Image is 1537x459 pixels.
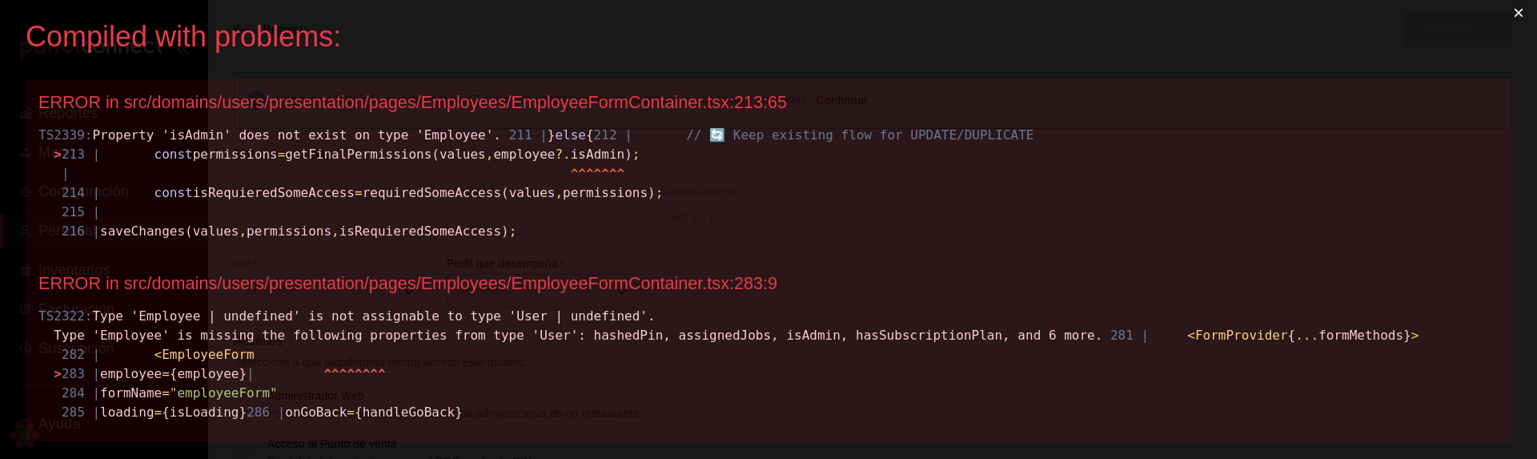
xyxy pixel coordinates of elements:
[38,126,1499,241] div: Property 'isAdmin' does not exist on type 'Employee'.
[656,185,664,200] span: ;
[155,185,193,200] span: const
[555,185,563,200] span: ,
[347,405,355,420] span: =
[555,127,586,143] span: else
[162,366,170,381] span: =
[62,223,100,239] span: 216 |
[355,366,363,381] span: ^
[38,127,92,143] span: TS2339:
[355,185,363,200] span: =
[563,147,571,162] span: .
[62,385,100,401] span: 284 |
[38,328,1419,420] span: { formMethods} employee {employee} formName loading {isLoading} onGoBack {handleGoBack}
[1411,328,1419,343] span: >
[278,147,286,162] span: =
[26,19,1486,54] div: Compiled with problems:
[686,127,1033,143] span: // 🔄 Keep existing flow for UPDATE/DUPLICATE
[62,204,100,219] span: 215 |
[162,385,170,401] span: =
[486,147,494,162] span: ,
[1110,328,1149,343] span: 281 |
[62,166,70,181] span: |
[323,366,331,381] span: ^
[239,223,247,239] span: ,
[1187,328,1195,343] span: <
[601,166,609,181] span: ^
[155,347,163,362] span: <
[509,223,517,239] span: ;
[555,147,563,162] span: ?
[331,223,339,239] span: ,
[62,147,100,162] span: 213 |
[162,347,255,362] span: EmployeeForm
[38,308,92,324] span: TS2322:
[1295,328,1318,343] span: ...
[62,347,100,362] span: 282 |
[617,166,625,181] span: ^
[509,127,548,143] span: 211 |
[38,273,1499,294] div: ERROR in src/domains/users/presentation/pages/Employees/EmployeeFormContainer.tsx:283:9
[1195,328,1288,343] span: FormProvider
[363,366,371,381] span: ^
[54,147,62,162] span: >
[62,405,100,420] span: 285 |
[54,366,62,381] span: >
[571,166,579,181] span: ^
[155,405,163,420] span: =
[578,166,586,181] span: ^
[586,166,594,181] span: ^
[331,366,339,381] span: ^
[170,385,278,401] span: "employeeForm"
[38,307,1499,422] div: Type 'Employee | undefined' is not assignable to type 'User | undefined'. Type 'Employee' is miss...
[38,92,1499,113] div: ERROR in src/domains/users/presentation/pages/Employees/EmployeeFormContainer.tsx:213:65
[609,166,617,181] span: ^
[247,366,255,381] span: |
[62,366,100,381] span: 283 |
[347,366,355,381] span: ^
[247,405,285,420] span: 286 |
[38,127,1033,239] span: } { permissions getFinalPermissions(values employee isAdmin) isRequieredSomeAccess requiredSomeAc...
[378,366,386,381] span: ^
[632,147,640,162] span: ;
[370,366,378,381] span: ^
[62,185,100,200] span: 214 |
[594,127,632,143] span: 212 |
[155,147,193,162] span: const
[339,366,347,381] span: ^
[594,166,602,181] span: ^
